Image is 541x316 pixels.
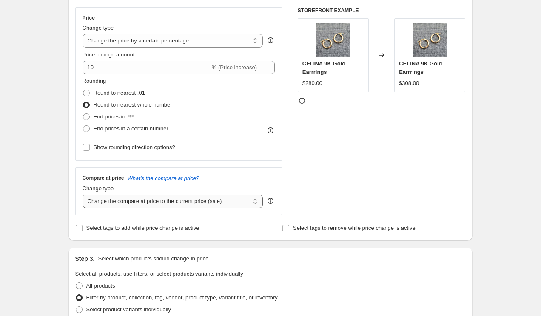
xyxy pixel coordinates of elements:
div: $308.00 [399,79,419,87]
span: Change type [83,25,114,31]
span: CELINA 9K Gold Earrrings [399,60,442,75]
p: Select which products should change in price [98,254,208,263]
span: All products [86,282,115,289]
div: help [266,197,275,205]
h2: Step 3. [75,254,95,263]
span: End prices in .99 [94,113,135,120]
div: $280.00 [302,79,322,87]
h6: STOREFRONT EXAMPLE [298,7,466,14]
span: CELINA 9K Gold Earrrings [302,60,345,75]
span: Select product variants individually [86,306,171,313]
span: Round to nearest whole number [94,102,172,108]
span: End prices in a certain number [94,125,168,132]
span: Price change amount [83,51,135,58]
span: Change type [83,185,114,192]
input: -15 [83,61,210,74]
h3: Price [83,14,95,21]
h3: Compare at price [83,175,124,181]
span: % (Price increase) [212,64,257,71]
span: Filter by product, collection, tag, vendor, product type, variant title, or inventory [86,294,278,301]
img: 9K-ITALYGOLD-_220_80x.jpg [316,23,350,57]
button: What's the compare at price? [128,175,199,181]
img: 9K-ITALYGOLD-_220_80x.jpg [413,23,447,57]
span: Select tags to add while price change is active [86,225,199,231]
span: Select all products, use filters, or select products variants individually [75,271,243,277]
span: Round to nearest .01 [94,90,145,96]
div: help [266,36,275,45]
span: Rounding [83,78,106,84]
span: Show rounding direction options? [94,144,175,150]
span: Select tags to remove while price change is active [293,225,416,231]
